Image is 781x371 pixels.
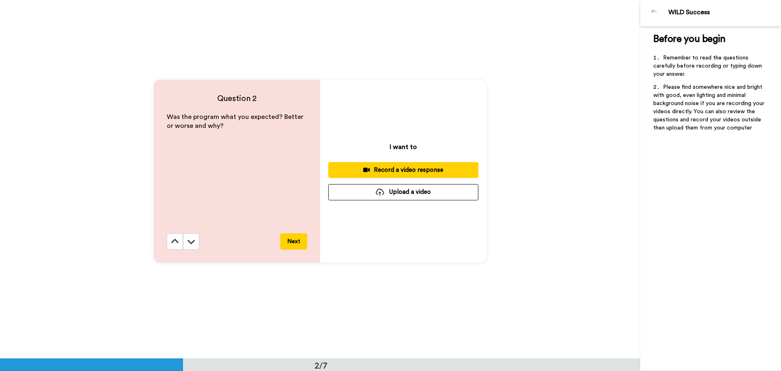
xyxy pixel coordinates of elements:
[645,3,664,23] img: Profile Image
[668,9,781,16] div: WILD Success
[653,34,725,44] span: Before you begin
[335,166,472,174] div: Record a video response
[328,162,478,178] button: Record a video response
[390,142,417,152] p: I want to
[653,55,764,77] span: Remember to read the questions carefully before recording or typing down your answer.
[301,360,340,371] div: 2/7
[653,84,766,131] span: Please find somewhere nice and bright with good, even lighting and minimal background noise if yo...
[280,233,307,250] button: Next
[167,114,305,130] span: Was the program what you expected? Better or worse and why?
[167,93,307,104] h4: Question 2
[328,184,478,200] button: Upload a video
